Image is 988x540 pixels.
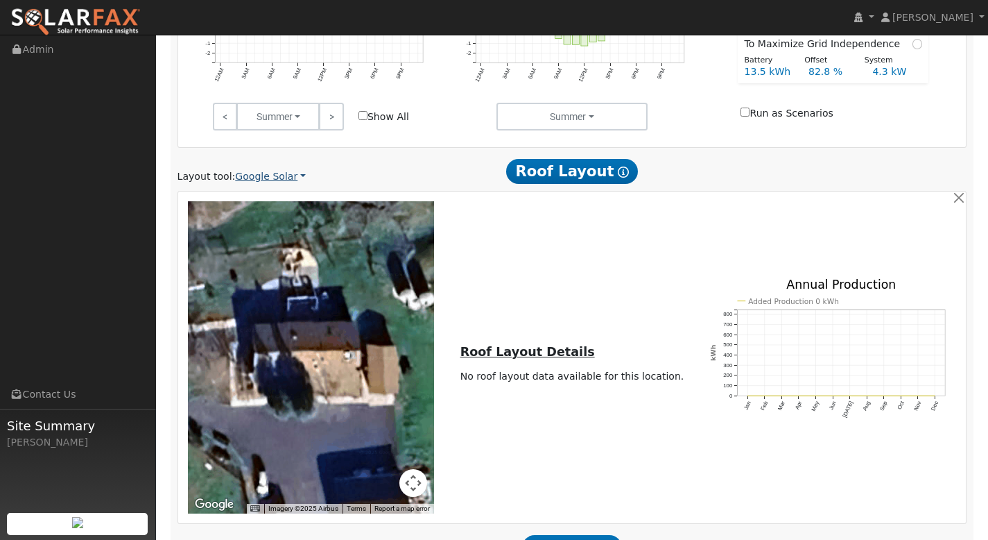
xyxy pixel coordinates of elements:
[866,395,868,397] circle: onclick=""
[564,33,571,44] rect: onclick=""
[740,106,833,121] label: Run as Scenarios
[474,67,486,83] text: 12AM
[930,400,939,412] text: Dec
[72,517,83,528] img: retrieve
[598,33,605,41] rect: onclick=""
[347,505,366,512] a: Terms (opens in new tab)
[842,400,855,418] text: [DATE]
[777,400,786,411] text: Mar
[250,504,260,514] button: Keyboard shortcuts
[849,395,851,397] circle: onclick=""
[266,67,277,80] text: 6AM
[555,33,562,38] rect: onclick=""
[527,67,537,80] text: 6AM
[213,67,225,83] text: 12AM
[862,400,872,412] text: Aug
[236,103,320,130] button: Summer
[205,40,210,47] text: -1
[737,55,797,67] div: Battery
[896,400,906,411] text: Oct
[506,159,639,184] span: Roof Layout
[865,65,929,79] div: 4.3 kW
[205,50,210,56] text: -2
[832,395,834,397] circle: onclick=""
[370,67,380,80] text: 6PM
[723,321,733,328] text: 700
[857,55,917,67] div: System
[213,103,237,130] a: <
[723,382,733,389] text: 100
[759,400,769,412] text: Feb
[828,400,838,410] text: Jun
[496,103,648,130] button: Summer
[723,332,733,338] text: 600
[553,67,563,80] text: 9AM
[581,33,588,46] rect: onclick=""
[630,67,641,80] text: 6PM
[573,33,580,44] rect: onclick=""
[316,67,328,83] text: 12PM
[709,344,717,360] text: kWh
[723,352,733,358] text: 400
[815,395,817,397] circle: onclick=""
[748,296,839,305] text: Added Production 0 kWh
[747,395,749,397] circle: onclick=""
[578,67,589,83] text: 12PM
[723,362,733,369] text: 300
[900,395,902,397] circle: onclick=""
[934,395,936,397] circle: onclick=""
[458,366,686,386] td: No roof layout data available for this location.
[605,67,615,80] text: 3PM
[395,67,406,80] text: 9PM
[358,110,409,124] label: Show All
[240,67,250,80] text: 3AM
[191,496,237,514] a: Open this area in Google Maps (opens a new window)
[235,169,306,184] a: Google Solar
[794,400,804,410] text: Apr
[801,65,865,79] div: 82.8 %
[374,505,430,512] a: Report a map error
[723,311,733,317] text: 800
[177,171,236,182] span: Layout tool:
[191,496,237,514] img: Google
[319,103,343,130] a: >
[892,12,973,23] span: [PERSON_NAME]
[207,30,211,36] text: 0
[656,67,666,80] text: 9PM
[292,67,302,80] text: 9AM
[879,400,889,412] text: Sep
[399,469,427,497] button: Map camera controls
[811,400,820,412] text: May
[729,393,733,399] text: 0
[460,345,595,359] u: Roof Layout Details
[744,37,905,51] span: To Maximize Grid Independence
[343,67,354,80] text: 3PM
[743,400,752,410] text: Jan
[7,416,148,435] span: Site Summary
[618,167,629,178] i: Show Help
[7,435,148,450] div: [PERSON_NAME]
[501,67,512,80] text: 3AM
[797,55,858,67] div: Offset
[913,400,923,412] text: Nov
[467,40,471,47] text: -1
[589,33,596,42] rect: onclick=""
[468,30,471,36] text: 0
[797,395,799,397] circle: onclick=""
[786,278,896,292] text: Annual Production
[917,395,919,397] circle: onclick=""
[268,505,338,512] span: Imagery ©2025 Airbus
[10,8,141,37] img: SolarFax
[723,372,733,378] text: 200
[781,395,783,397] circle: onclick=""
[763,395,765,397] circle: onclick=""
[467,50,471,56] text: -2
[737,65,801,79] div: 13.5 kWh
[723,341,733,348] text: 500
[883,395,885,397] circle: onclick=""
[740,108,749,117] input: Run as Scenarios
[358,111,367,120] input: Show All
